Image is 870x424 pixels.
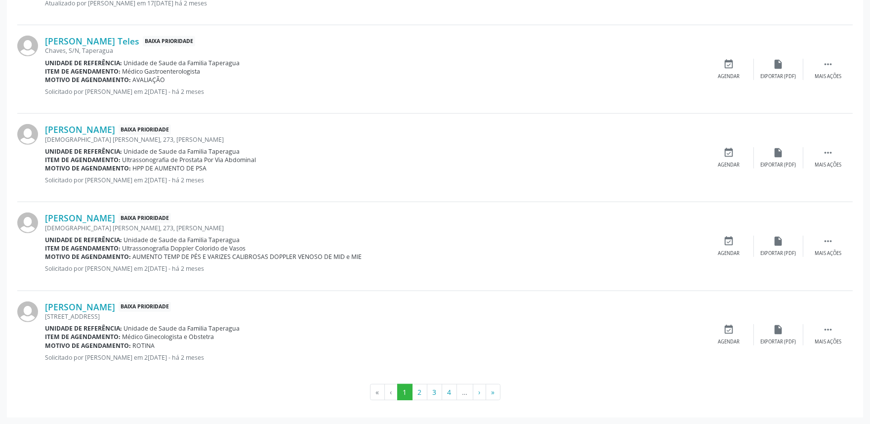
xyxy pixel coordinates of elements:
b: Motivo de agendamento: [45,164,131,172]
i: event_available [724,147,735,158]
span: Baixa Prioridade [119,213,171,223]
button: Go to last page [486,384,500,401]
div: [DEMOGRAPHIC_DATA] [PERSON_NAME], 273, [PERSON_NAME] [45,135,704,144]
div: [DEMOGRAPHIC_DATA] [PERSON_NAME], 273, [PERSON_NAME] [45,224,704,232]
p: Solicitado por [PERSON_NAME] em 2[DATE] - há 2 meses [45,176,704,184]
i:  [823,324,833,335]
span: Unidade de Saude da Familia Taperagua [124,59,240,67]
b: Item de agendamento: [45,67,121,76]
span: Baixa Prioridade [143,36,195,46]
b: Item de agendamento: [45,244,121,253]
i:  [823,147,833,158]
button: Go to page 4 [442,384,457,401]
div: [STREET_ADDRESS] [45,312,704,321]
span: Ultrassonografia Doppler Colorido de Vasos [123,244,246,253]
b: Item de agendamento: [45,156,121,164]
b: Motivo de agendamento: [45,76,131,84]
div: Mais ações [815,250,841,257]
i: insert_drive_file [773,324,784,335]
b: Item de agendamento: [45,333,121,341]
span: Baixa Prioridade [119,302,171,312]
i: event_available [724,236,735,247]
span: Médico Ginecologista e Obstetra [123,333,214,341]
b: Motivo de agendamento: [45,341,131,350]
a: [PERSON_NAME] [45,212,115,223]
span: AVALIAÇÃO [133,76,166,84]
div: Mais ações [815,162,841,169]
i:  [823,236,833,247]
a: [PERSON_NAME] Teles [45,36,139,46]
i: insert_drive_file [773,236,784,247]
span: ROTINA [133,341,155,350]
div: Exportar (PDF) [761,339,796,345]
span: Unidade de Saude da Familia Taperagua [124,236,240,244]
i: event_available [724,324,735,335]
div: Agendar [718,250,740,257]
img: img [17,36,38,56]
div: Exportar (PDF) [761,162,796,169]
span: Ultrassonografia de Prostata Por Via Abdominal [123,156,256,164]
div: Mais ações [815,339,841,345]
span: Médico Gastroenterologista [123,67,201,76]
p: Solicitado por [PERSON_NAME] em 2[DATE] - há 2 meses [45,87,704,96]
div: Agendar [718,73,740,80]
span: Unidade de Saude da Familia Taperagua [124,147,240,156]
a: [PERSON_NAME] [45,301,115,312]
div: Chaves, S/N, Taperagua [45,46,704,55]
img: img [17,301,38,322]
span: Unidade de Saude da Familia Taperagua [124,324,240,333]
button: Go to next page [473,384,486,401]
a: [PERSON_NAME] [45,124,115,135]
b: Unidade de referência: [45,147,122,156]
i:  [823,59,833,70]
i: insert_drive_file [773,147,784,158]
i: event_available [724,59,735,70]
button: Go to page 3 [427,384,442,401]
div: Exportar (PDF) [761,250,796,257]
img: img [17,124,38,145]
div: Exportar (PDF) [761,73,796,80]
span: Baixa Prioridade [119,125,171,135]
b: Motivo de agendamento: [45,253,131,261]
div: Agendar [718,162,740,169]
div: Mais ações [815,73,841,80]
b: Unidade de referência: [45,59,122,67]
ul: Pagination [17,384,853,401]
b: Unidade de referência: [45,324,122,333]
p: Solicitado por [PERSON_NAME] em 2[DATE] - há 2 meses [45,353,704,362]
span: AUMENTO TEMP DE PÉS E VARIZES CALIBROSAS DOPPLER VENOSO DE MID e MIE [133,253,362,261]
div: Agendar [718,339,740,345]
button: Go to page 2 [412,384,427,401]
span: HPP DE AUMENTO DE PSA [133,164,207,172]
p: Solicitado por [PERSON_NAME] em 2[DATE] - há 2 meses [45,264,704,273]
b: Unidade de referência: [45,236,122,244]
img: img [17,212,38,233]
i: insert_drive_file [773,59,784,70]
button: Go to page 1 [397,384,413,401]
